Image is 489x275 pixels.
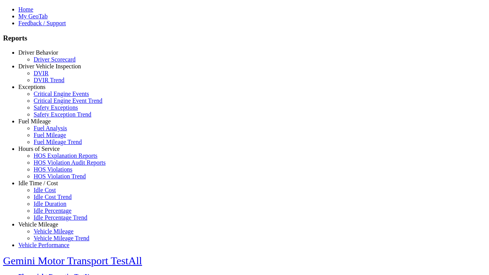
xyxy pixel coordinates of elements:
[34,77,64,83] a: DVIR Trend
[34,56,76,63] a: Driver Scorecard
[34,125,67,131] a: Fuel Analysis
[34,201,66,207] a: Idle Duration
[18,221,58,228] a: Vehicle Mileage
[18,180,58,186] a: Idle Time / Cost
[3,255,142,267] a: Gemini Motor Transport TestAll
[34,104,78,111] a: Safety Exceptions
[34,70,49,76] a: DVIR
[34,214,87,221] a: Idle Percentage Trend
[34,187,56,193] a: Idle Cost
[34,194,72,200] a: Idle Cost Trend
[18,6,33,13] a: Home
[34,139,82,145] a: Fuel Mileage Trend
[34,97,102,104] a: Critical Engine Event Trend
[34,132,66,138] a: Fuel Mileage
[34,173,86,180] a: HOS Violation Trend
[18,13,48,19] a: My GeoTab
[18,118,51,125] a: Fuel Mileage
[3,34,486,42] h3: Reports
[34,152,97,159] a: HOS Explanation Reports
[34,91,89,97] a: Critical Engine Events
[18,84,45,90] a: Exceptions
[34,166,72,173] a: HOS Violations
[18,20,66,26] a: Feedback / Support
[34,235,89,241] a: Vehicle Mileage Trend
[18,242,70,248] a: Vehicle Performance
[34,111,91,118] a: Safety Exception Trend
[18,63,81,70] a: Driver Vehicle Inspection
[34,228,73,235] a: Vehicle Mileage
[34,159,106,166] a: HOS Violation Audit Reports
[18,49,58,56] a: Driver Behavior
[18,146,60,152] a: Hours of Service
[34,207,71,214] a: Idle Percentage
